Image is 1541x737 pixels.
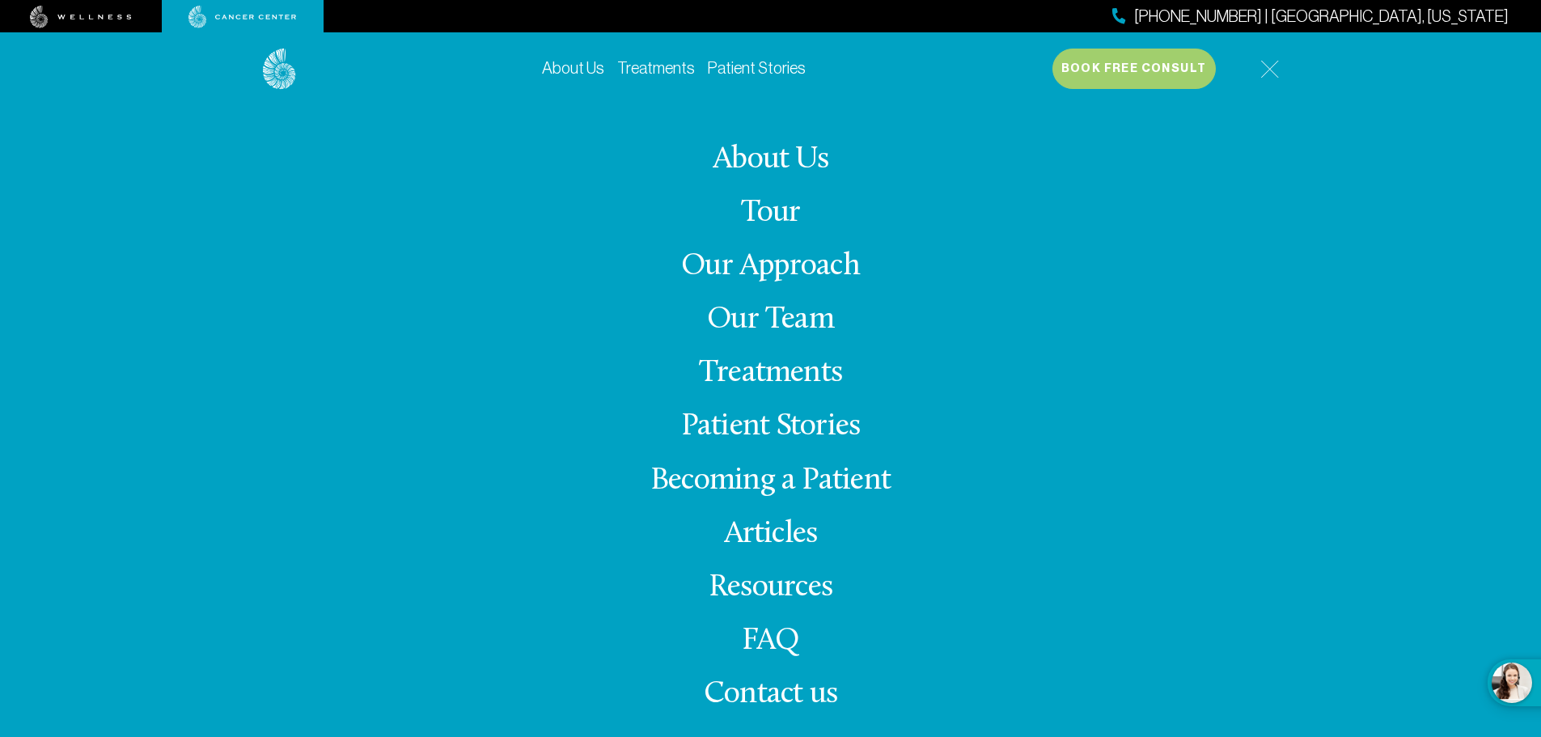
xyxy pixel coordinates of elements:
[704,679,837,710] span: Contact us
[1052,49,1216,89] button: Book Free Consult
[708,59,806,77] a: Patient Stories
[1260,60,1279,78] img: icon-hamburger
[617,59,695,77] a: Treatments
[263,49,296,90] img: logo
[681,411,861,443] a: Patient Stories
[713,144,828,176] a: About Us
[724,519,818,550] a: Articles
[1134,5,1509,28] span: [PHONE_NUMBER] | [GEOGRAPHIC_DATA], [US_STATE]
[699,358,842,389] a: Treatments
[741,197,801,229] a: Tour
[681,251,860,282] a: Our Approach
[30,6,132,28] img: wellness
[188,6,297,28] img: cancer center
[1112,5,1509,28] a: [PHONE_NUMBER] | [GEOGRAPHIC_DATA], [US_STATE]
[742,625,800,657] a: FAQ
[707,304,834,336] a: Our Team
[709,572,832,604] a: Resources
[542,59,604,77] a: About Us
[650,465,891,497] a: Becoming a Patient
